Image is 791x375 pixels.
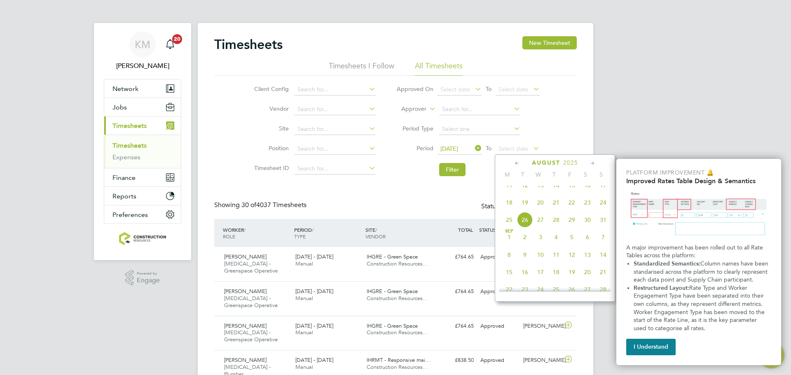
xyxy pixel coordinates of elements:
[477,250,520,264] div: Approved
[501,264,517,280] span: 15
[501,282,517,297] span: 22
[517,247,533,263] span: 9
[295,163,376,175] input: Search for...
[533,229,548,245] span: 3
[477,222,520,237] div: STATUS
[295,84,376,95] input: Search for...
[224,322,267,329] span: [PERSON_NAME]
[532,159,560,166] span: August
[439,163,466,176] button: Filter
[104,61,181,71] span: Kacy Melton
[626,188,771,240] img: Updated Rates Table Design & Semantics
[580,247,595,263] span: 13
[367,295,428,302] span: Construction Resources…
[440,86,470,93] span: Select date
[517,177,533,193] span: 12
[520,354,563,367] div: [PERSON_NAME]
[252,105,289,112] label: Vendor
[626,169,771,177] p: Platform Improvement 🔔
[483,143,494,154] span: To
[477,285,520,298] div: Approved
[548,247,564,263] span: 11
[396,144,433,152] label: Period
[548,212,564,228] span: 28
[501,229,517,245] span: 1
[481,201,560,212] div: Status
[548,282,564,297] span: 25
[498,145,528,152] span: Select date
[434,354,477,367] div: £838.50
[223,233,235,240] span: ROLE
[367,260,428,267] span: Construction Resources…
[595,177,611,193] span: 17
[104,232,181,245] a: Go to home page
[389,105,426,113] label: Approver
[626,177,771,185] h2: Improved Rates Table Design & Semantics
[104,31,181,71] a: Go to account details
[241,201,256,209] span: 30 of
[616,159,781,365] div: Improved Rate Table Semantics
[112,85,138,93] span: Network
[564,247,580,263] span: 12
[517,282,533,297] span: 23
[112,103,127,111] span: Jobs
[458,226,473,233] span: TOTAL
[533,195,548,210] span: 20
[252,164,289,172] label: Timesheet ID
[224,356,267,363] span: [PERSON_NAME]
[626,244,771,260] p: A major improvement has been rolled out to all Rate Tables across the platform:
[439,123,520,135] input: Select one
[578,171,593,178] span: S
[499,171,515,178] span: M
[533,212,548,228] span: 27
[396,85,433,93] label: Approved On
[595,195,611,210] span: 24
[434,250,477,264] div: £764.65
[224,253,267,260] span: [PERSON_NAME]
[564,212,580,228] span: 29
[137,277,160,284] span: Engage
[224,295,278,309] span: [MEDICAL_DATA] - Greenspace Operative
[517,229,533,245] span: 2
[634,284,766,332] span: Rate Type and Worker Engagement Type have been separated into their own columns, as they represen...
[112,174,136,182] span: Finance
[295,356,333,363] span: [DATE] - [DATE]
[172,34,182,44] span: 20
[295,363,313,370] span: Manual
[531,171,546,178] span: W
[375,226,377,233] span: /
[119,232,166,245] img: construction-resources-logo-retina.png
[329,61,394,76] li: Timesheets I Follow
[295,322,333,329] span: [DATE] - [DATE]
[295,253,333,260] span: [DATE] - [DATE]
[564,264,580,280] span: 19
[546,171,562,178] span: T
[634,260,700,267] strong: Standardized Semantics:
[580,282,595,297] span: 27
[214,201,308,210] div: Showing
[112,122,147,130] span: Timesheets
[595,229,611,245] span: 7
[501,177,517,193] span: 11
[517,195,533,210] span: 19
[295,260,313,267] span: Manual
[363,222,435,244] div: SITE
[224,288,267,295] span: [PERSON_NAME]
[295,295,313,302] span: Manual
[501,212,517,228] span: 25
[367,322,418,329] span: IHGRE - Green Space
[580,264,595,280] span: 20
[580,212,595,228] span: 30
[634,260,770,283] span: Column names have been standarised across the platform to clearly represent each data point and S...
[367,329,428,336] span: Construction Resources…
[533,282,548,297] span: 24
[221,222,292,244] div: WORKER
[501,247,517,263] span: 8
[415,61,463,76] li: All Timesheets
[564,195,580,210] span: 22
[501,195,517,210] span: 18
[477,354,520,367] div: Approved
[595,282,611,297] span: 28
[214,36,283,53] h2: Timesheets
[548,195,564,210] span: 21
